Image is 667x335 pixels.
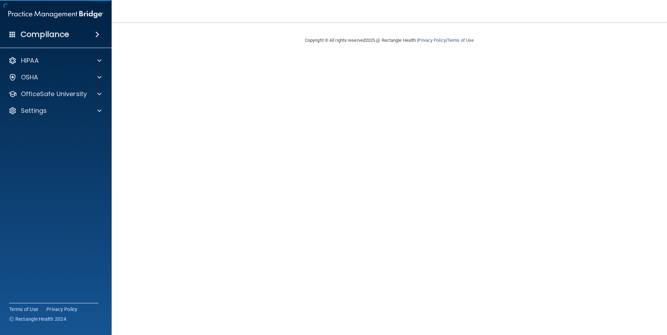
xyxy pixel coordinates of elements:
a: OfficeSafe University [8,90,102,98]
p: HIPAA [21,56,39,65]
a: Privacy Policy [418,38,445,43]
a: Settings [8,107,102,115]
img: PMB logo [8,7,103,21]
p: OSHA [21,73,38,81]
p: Settings [21,107,47,115]
a: HIPAA [8,56,102,65]
a: OSHA [8,73,102,81]
h4: Compliance [21,30,69,39]
a: Terms of Use [447,38,474,43]
a: Terms of Use [9,306,38,313]
span: Ⓒ Rectangle Health 2024 [9,315,66,322]
div: Copyright © All rights reserved 2025 @ Rectangle Health | | [262,29,517,52]
p: OfficeSafe University [21,90,87,98]
a: Privacy Policy [46,306,78,313]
